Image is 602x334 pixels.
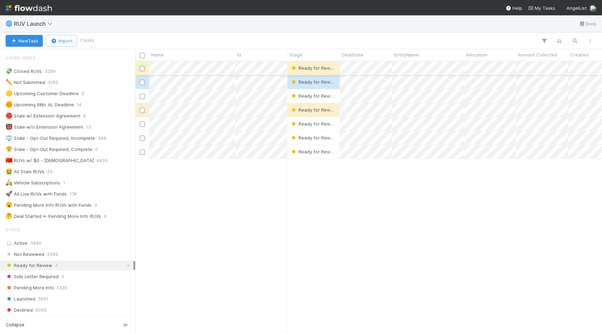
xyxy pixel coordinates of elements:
[6,306,33,314] span: Declined
[45,67,56,76] span: 3289
[140,122,145,127] input: Toggle Row Selected
[6,135,13,141] span: ⚖️
[6,134,95,143] div: Stale - Opt-Out Required, Incomplete
[55,261,57,270] span: 7
[290,79,337,85] span: Ready for Review
[6,322,24,328] span: Collapse
[6,239,133,248] div: Active
[6,145,92,154] div: Stale - Opt-Out Required, Complete
[6,180,13,185] span: 🛵
[6,179,60,187] div: Vehicle Subscriptions
[86,123,91,131] span: 13
[140,53,145,58] input: Toggle All Rows Selected
[6,112,80,120] div: Stale w/ Extension Agreement
[290,107,337,113] span: Ready for Review
[6,78,45,87] div: Not Submitted
[6,68,13,74] span: 💸
[6,67,42,76] div: Closed RUVs
[36,306,47,314] span: 6005
[140,150,145,155] input: Toggle Row Selected
[290,134,336,141] div: Ready for Review
[579,20,596,28] a: Docs
[83,112,86,120] span: 6
[290,93,337,99] span: Ready for Review
[38,295,48,303] span: 3951
[140,66,145,71] input: Toggle Row Selected
[104,212,107,221] span: 6
[70,190,77,198] span: 174
[566,5,587,11] span: AngelList
[6,21,13,26] span: 🌀
[6,190,67,198] div: All Live RUVs with Funds
[290,148,336,155] div: Ready for Review
[98,134,106,143] span: 344
[290,64,336,71] div: Ready for Review
[46,35,77,47] button: Import
[97,156,108,165] span: 4435
[528,5,555,12] a: My Tasks
[466,51,487,58] span: Allocation
[151,51,164,58] span: Name
[140,136,145,141] input: Toggle Row Selected
[6,101,13,107] span: 🟠
[394,51,419,58] span: EntityName
[6,201,92,210] div: Pending More Info RUVs with Funds
[6,213,13,219] span: 🤔
[30,240,41,246] span: 3640
[505,5,522,12] div: Help
[290,121,337,127] span: Ready for Review
[140,80,145,85] input: Toggle Row Selected
[94,201,97,210] span: 0
[6,261,52,270] span: Ready for Review
[6,123,83,131] div: Stale w/o Extension Agreement
[290,106,336,113] div: Ready for Review
[290,51,302,58] span: Stage
[6,167,44,176] div: All Stale RUVs
[6,212,101,221] div: Deal Started <- Pending More Info RUVs
[6,250,44,259] span: Not Reviewed
[6,113,13,119] span: 🔴
[6,89,79,98] div: Upcoming Customer Deadline
[140,94,145,99] input: Toggle Row Selected
[80,37,94,44] small: 7 tasks
[48,78,58,87] span: 3183
[290,78,336,85] div: Ready for Review
[570,51,588,58] span: Created
[6,100,74,109] div: Upcoming 6Mo AL Deadline
[290,65,337,71] span: Ready for Review
[95,145,98,154] span: 0
[6,79,13,85] span: ✏️
[342,51,363,58] span: DealState
[6,191,13,197] span: 🚀
[140,108,145,113] input: Toggle Row Selected
[6,156,94,165] div: RUVs w/ $0 - [DEMOGRAPHIC_DATA]
[6,51,36,65] span: Saved Views
[6,124,13,130] span: 👹
[63,179,65,187] span: 1
[6,295,35,303] span: Launched
[47,250,58,259] span: 2949
[290,120,336,127] div: Ready for Review
[14,20,56,27] span: RUV Launch
[57,283,67,292] span: 1336
[82,89,84,98] span: 0
[290,92,336,99] div: Ready for Review
[47,167,53,176] span: 20
[6,272,59,281] span: Side Letter Required
[290,149,337,154] span: Ready for Review
[6,2,52,14] img: logo-inverted-e16ddd16eac7371096b0.svg
[6,202,13,208] span: 😮
[6,283,54,292] span: Pending More Info
[6,168,13,174] span: 🤮
[6,157,13,163] span: 🇨🇳
[6,223,21,237] span: Stage
[6,35,43,47] button: NewTask
[61,272,64,281] span: 0
[589,5,596,12] img: avatar_b60dc679-d614-4581-862a-45e57e391fbd.png
[6,90,13,96] span: 🟡
[6,146,13,152] span: 😤
[237,51,241,58] span: Id
[290,135,337,141] span: Ready for Review
[77,100,82,109] span: 14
